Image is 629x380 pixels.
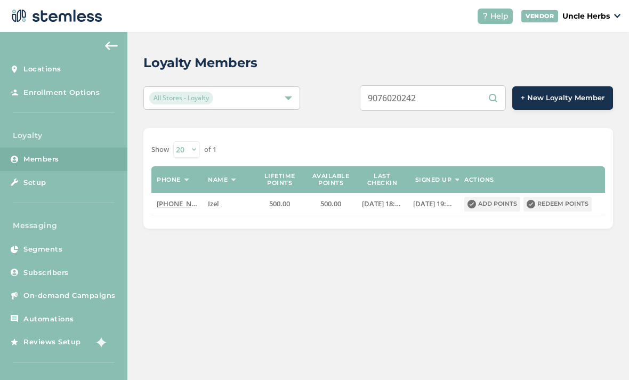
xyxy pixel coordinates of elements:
[151,144,169,155] label: Show
[204,144,216,155] label: of 1
[105,42,118,50] img: icon-arrow-back-accent-c549486e.svg
[208,199,219,208] span: Izel
[576,329,629,380] iframe: Chat Widget
[259,199,300,208] label: 500.00
[23,268,69,278] span: Subscribers
[23,64,61,75] span: Locations
[482,13,488,19] img: icon-help-white-03924b79.svg
[415,176,452,183] label: Signed up
[23,87,100,98] span: Enrollment Options
[614,14,620,18] img: icon_down-arrow-small-66adaf34.svg
[23,244,62,255] span: Segments
[455,179,460,181] img: icon-sort-1e1d7615.svg
[231,179,236,181] img: icon-sort-1e1d7615.svg
[23,290,116,301] span: On-demand Campaigns
[23,337,81,347] span: Reviews Setup
[459,166,605,193] th: Actions
[512,86,613,110] button: + New Loyalty Member
[311,173,351,187] label: Available points
[362,199,412,208] span: [DATE] 18:43:55
[9,5,102,27] img: logo-dark-0685b13c.svg
[562,11,610,22] p: Uncle Herbs
[23,314,74,325] span: Automations
[413,199,463,208] span: [DATE] 19:49:38
[89,332,110,353] img: glitter-stars-b7820f95.gif
[184,179,189,181] img: icon-sort-1e1d7615.svg
[208,199,248,208] label: Izel
[362,199,402,208] label: 2025-07-23 18:43:55
[23,177,46,188] span: Setup
[320,199,341,208] span: 500.00
[157,176,181,183] label: Phone
[523,197,592,212] button: Redeem points
[149,92,213,104] span: All Stores - Loyalty
[464,197,520,212] button: Add points
[259,173,300,187] label: Lifetime points
[311,199,351,208] label: 500.00
[269,199,290,208] span: 500.00
[143,53,257,72] h2: Loyalty Members
[360,85,506,111] input: Search
[521,93,604,103] span: + New Loyalty Member
[413,199,454,208] label: 2024-04-04 19:49:38
[490,11,509,22] span: Help
[208,176,228,183] label: Name
[362,173,402,187] label: Last checkin
[157,199,218,208] span: [PHONE_NUMBER]
[23,154,59,165] span: Members
[157,199,197,208] label: (907) 602-0242
[521,10,558,22] div: VENDOR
